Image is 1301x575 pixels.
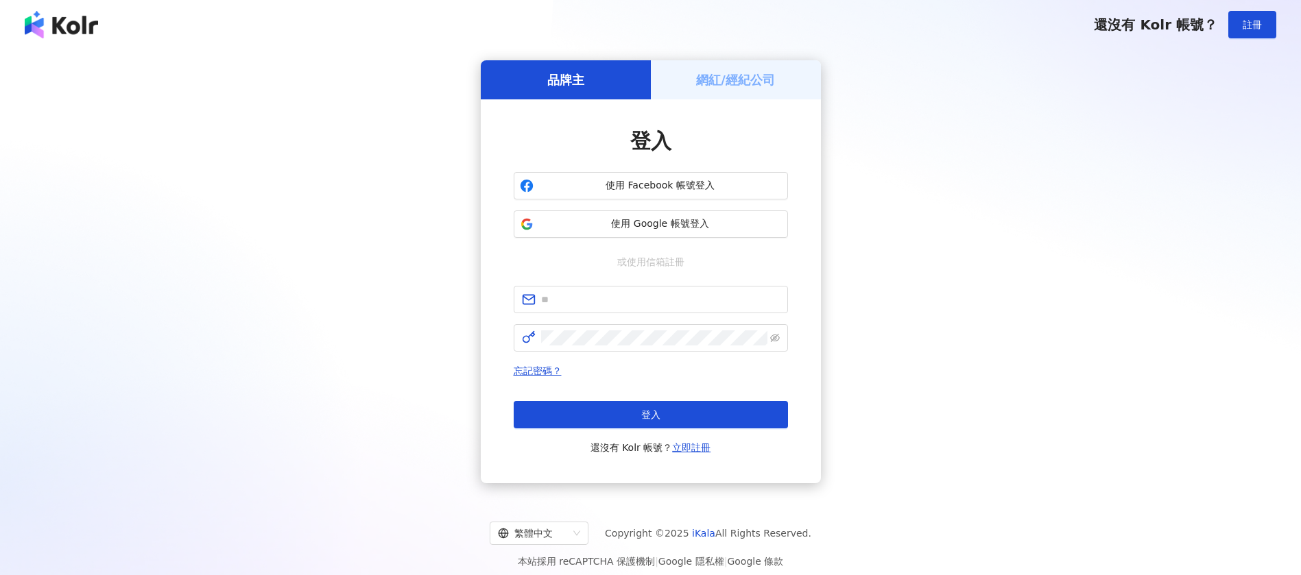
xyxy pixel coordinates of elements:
span: | [724,556,728,567]
span: 還沒有 Kolr 帳號？ [590,439,711,456]
span: | [655,556,658,567]
button: 使用 Google 帳號登入 [514,210,788,238]
span: 使用 Facebook 帳號登入 [539,179,782,193]
span: 登入 [630,129,671,153]
a: Google 隱私權 [658,556,724,567]
h5: 品牌主 [547,71,584,88]
a: iKala [692,528,715,539]
img: logo [25,11,98,38]
h5: 網紅/經紀公司 [696,71,775,88]
a: 立即註冊 [672,442,711,453]
span: eye-invisible [770,333,780,343]
span: 還沒有 Kolr 帳號？ [1094,16,1217,33]
a: 忘記密碼？ [514,365,562,376]
div: 繁體中文 [498,522,568,544]
span: 註冊 [1243,19,1262,30]
button: 登入 [514,401,788,428]
span: 使用 Google 帳號登入 [539,217,782,231]
a: Google 條款 [727,556,783,567]
button: 使用 Facebook 帳號登入 [514,172,788,199]
span: 登入 [641,409,660,420]
button: 註冊 [1228,11,1276,38]
span: Copyright © 2025 All Rights Reserved. [605,525,811,541]
span: 或使用信箱註冊 [608,254,694,269]
span: 本站採用 reCAPTCHA 保護機制 [518,553,783,570]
